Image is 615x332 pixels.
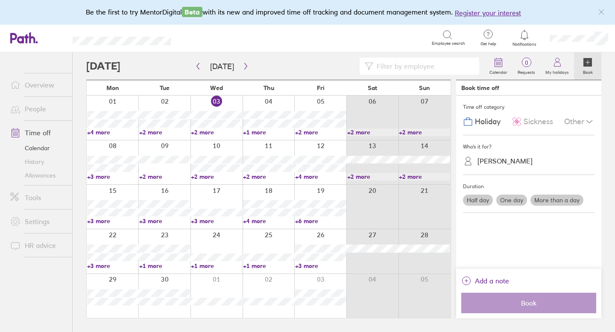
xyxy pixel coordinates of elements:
span: Holiday [475,117,501,126]
div: Who's it for? [463,140,594,153]
label: My holidays [540,67,574,75]
label: Half day [463,195,493,206]
a: Time off [3,124,72,141]
a: Book [574,52,601,80]
a: +3 more [87,173,138,181]
span: Fri [317,84,325,91]
a: Calendar [3,141,72,155]
a: History [3,155,72,169]
span: Add a note [475,274,509,288]
a: +3 more [87,262,138,270]
span: Sun [419,84,430,91]
label: One day [496,195,527,206]
span: 0 [512,59,540,66]
span: Sickness [524,117,553,126]
a: Overview [3,76,72,93]
a: +2 more [139,173,190,181]
div: Book time off [461,84,499,91]
a: +3 more [295,262,346,270]
a: +2 more [191,128,242,136]
a: +1 more [139,262,190,270]
a: +2 more [191,173,242,181]
a: +2 more [347,128,398,136]
button: Add a note [461,274,509,288]
span: Mon [106,84,119,91]
a: +2 more [347,173,398,181]
span: Wed [210,84,223,91]
a: Allowances [3,169,72,182]
label: Book [578,67,598,75]
a: +2 more [295,128,346,136]
span: Employee search [432,41,465,46]
a: Settings [3,213,72,230]
a: Calendar [484,52,512,80]
a: +3 more [191,217,242,225]
a: +4 more [243,217,294,225]
label: Calendar [484,67,512,75]
a: +6 more [295,217,346,225]
div: Time off category [463,101,594,114]
div: Duration [463,180,594,193]
button: [DATE] [203,59,241,73]
span: Sat [368,84,377,91]
span: Tue [160,84,170,91]
span: Book [467,299,590,307]
a: +2 more [399,173,450,181]
button: Register your interest [455,8,521,18]
a: +1 more [191,262,242,270]
a: +2 more [399,128,450,136]
span: Beta [182,7,202,17]
a: 0Requests [512,52,540,80]
a: +2 more [243,173,294,181]
label: More than a day [530,195,583,206]
a: +3 more [87,217,138,225]
span: Get help [474,41,502,47]
a: My holidays [540,52,574,80]
a: Tools [3,189,72,206]
div: [PERSON_NAME] [477,157,533,165]
a: People [3,100,72,117]
a: Notifications [511,29,539,47]
a: +4 more [295,173,346,181]
input: Filter by employee [373,58,474,74]
label: Requests [512,67,540,75]
a: +1 more [243,128,294,136]
span: Notifications [511,42,539,47]
div: Other [564,114,594,130]
a: +2 more [139,128,190,136]
a: HR advice [3,237,72,254]
span: Thu [264,84,274,91]
a: +1 more [243,262,294,270]
button: Book [461,293,596,313]
a: +3 more [139,217,190,225]
a: +4 more [87,128,138,136]
div: Be the first to try MentorDigital with its new and improved time off tracking and document manage... [86,7,530,18]
div: Search [194,34,216,41]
